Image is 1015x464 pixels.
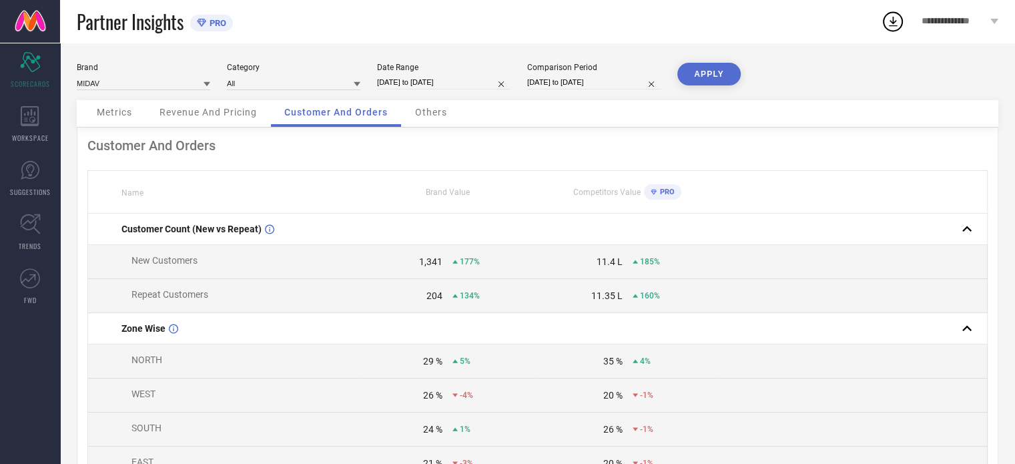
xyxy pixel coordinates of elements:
[527,63,661,72] div: Comparison Period
[527,75,661,89] input: Select comparison period
[77,8,184,35] span: Partner Insights
[640,257,660,266] span: 185%
[597,256,623,267] div: 11.4 L
[591,290,623,301] div: 11.35 L
[657,188,675,196] span: PRO
[640,291,660,300] span: 160%
[426,188,470,197] span: Brand Value
[87,138,988,154] div: Customer And Orders
[97,107,132,118] span: Metrics
[121,224,262,234] span: Customer Count (New vs Repeat)
[677,63,741,85] button: APPLY
[24,295,37,305] span: FWD
[159,107,257,118] span: Revenue And Pricing
[19,241,41,251] span: TRENDS
[419,256,442,267] div: 1,341
[603,390,623,401] div: 20 %
[415,107,447,118] span: Others
[423,356,442,367] div: 29 %
[881,9,905,33] div: Open download list
[377,63,511,72] div: Date Range
[460,257,480,266] span: 177%
[460,425,470,434] span: 1%
[131,255,198,266] span: New Customers
[77,63,210,72] div: Brand
[284,107,388,118] span: Customer And Orders
[377,75,511,89] input: Select date range
[460,357,470,366] span: 5%
[423,424,442,435] div: 24 %
[121,323,165,334] span: Zone Wise
[640,391,653,400] span: -1%
[460,291,480,300] span: 134%
[603,356,623,367] div: 35 %
[573,188,641,197] span: Competitors Value
[131,389,155,399] span: WEST
[121,188,143,198] span: Name
[603,424,623,435] div: 26 %
[131,355,162,365] span: NORTH
[227,63,360,72] div: Category
[12,133,49,143] span: WORKSPACE
[11,79,50,89] span: SCORECARDS
[131,289,208,300] span: Repeat Customers
[10,187,51,197] span: SUGGESTIONS
[426,290,442,301] div: 204
[206,18,226,28] span: PRO
[640,357,651,366] span: 4%
[423,390,442,401] div: 26 %
[640,425,653,434] span: -1%
[460,391,473,400] span: -4%
[131,423,161,433] span: SOUTH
